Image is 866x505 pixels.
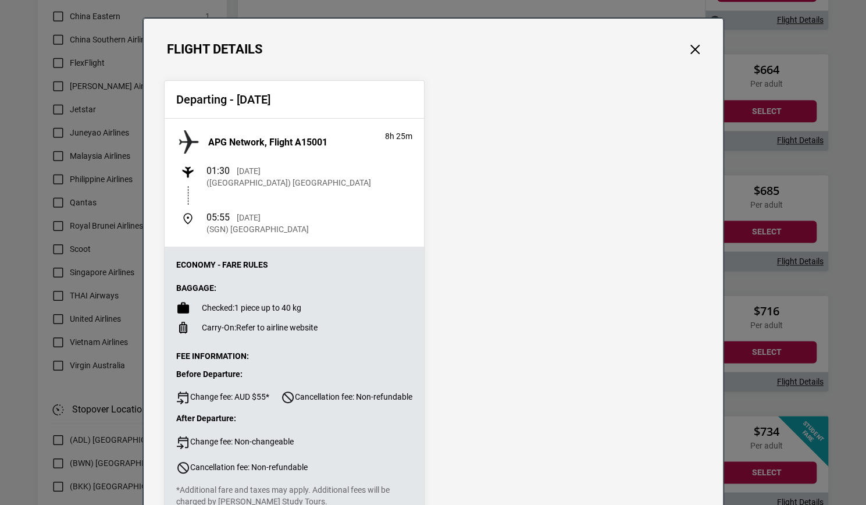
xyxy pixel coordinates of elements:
[176,435,294,449] span: Change fee: Non-changeable
[202,323,236,332] span: Carry-On:
[206,223,309,235] p: (SGN) [GEOGRAPHIC_DATA]
[202,303,234,312] span: Checked:
[202,322,318,333] p: Refer to airline website
[237,165,261,177] p: [DATE]
[385,130,412,142] p: 8h 25m
[176,390,269,404] span: Change fee: AUD $55*
[176,351,249,361] strong: Fee Information:
[206,212,230,223] span: 05:55
[206,165,230,176] span: 01:30
[687,42,703,57] button: Close
[176,130,199,154] img: APG Network
[176,259,412,271] p: Economy - Fare Rules
[176,369,243,379] strong: Before Departure:
[176,461,308,475] span: Cancellation fee: Non-refundable
[281,390,412,404] span: Cancellation fee: Non-refundable
[176,93,412,106] h2: Departing - [DATE]
[167,42,263,57] h1: Flight Details
[206,177,371,189] p: ([GEOGRAPHIC_DATA]) [GEOGRAPHIC_DATA]
[176,414,236,423] strong: After Departure:
[176,283,216,293] strong: Baggage:
[208,137,327,148] h3: APG Network, Flight A15001
[202,302,301,314] p: 1 piece up to 40 kg
[237,212,261,223] p: [DATE]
